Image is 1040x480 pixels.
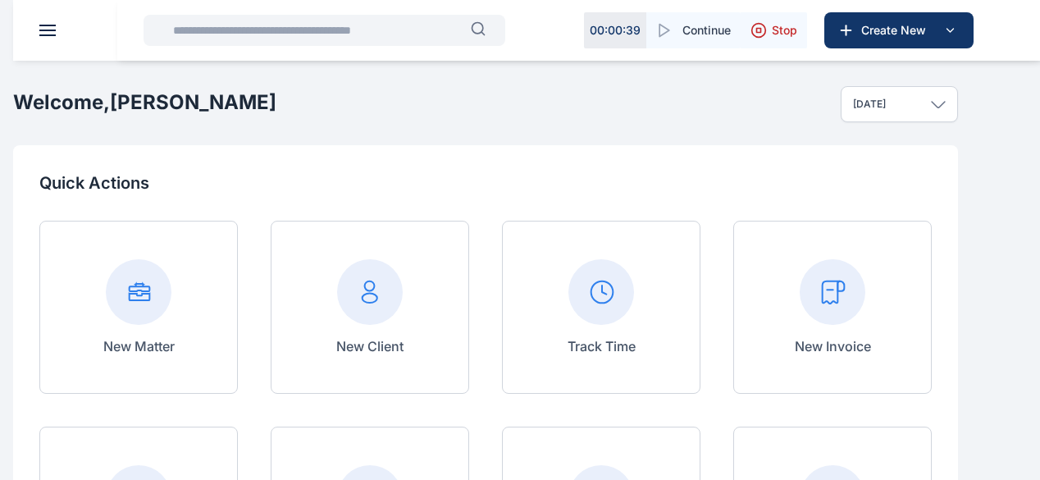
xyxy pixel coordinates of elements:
button: Create New [824,12,974,48]
p: [DATE] [853,98,886,111]
p: New Invoice [795,336,871,356]
p: New Matter [103,336,175,356]
p: Track Time [568,336,636,356]
p: New Client [336,336,404,356]
span: Create New [855,22,940,39]
p: 00 : 00 : 39 [590,22,641,39]
span: Continue [682,22,731,39]
button: Continue [646,12,741,48]
span: Stop [772,22,797,39]
h2: Welcome, [PERSON_NAME] [13,89,276,116]
p: Quick Actions [39,171,932,194]
button: Stop [741,12,807,48]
